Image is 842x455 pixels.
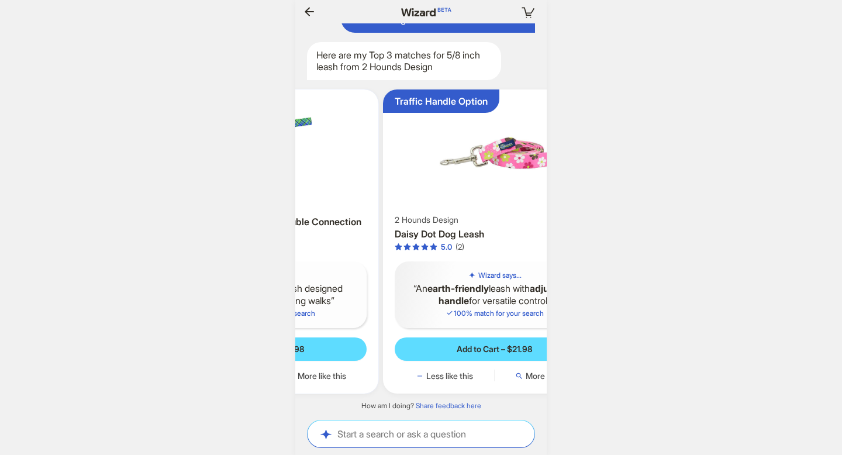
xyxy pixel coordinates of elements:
span: More like this [298,371,346,381]
b: adjustable handle [439,282,576,306]
span: star [421,243,429,251]
div: (2) [455,242,464,252]
q: An leash with for versatile control [404,282,586,307]
a: Share feedback here [416,401,481,410]
span: 100 % match for your search [446,309,544,318]
span: star [395,243,402,251]
div: 5.0 out of 5 stars [395,242,452,252]
div: 5.0 [441,242,452,252]
div: How am I doing? [295,401,547,411]
h5: Wizard says... [478,271,522,280]
span: star [403,243,411,251]
span: More like this [526,371,574,381]
span: Less like this [426,371,473,381]
span: Add to Cart – $21.98 [457,344,533,354]
button: Add to Cart – $21.98 [395,337,595,361]
div: Traffic Handle OptionDaisy Dot Dog Leash2 Hounds DesignDaisy Dot Dog Leash5.0 out of 5 stars(2)Wi... [383,89,607,394]
div: Traffic Handle Option [395,95,488,108]
b: earth-friendly [427,282,489,294]
img: Daisy Dot Dog Leash [388,94,602,212]
div: Here are my Top 3 matches for 5/8 inch leash from 2 Hounds Design [307,42,501,81]
button: Less like this [395,370,495,382]
span: 2 Hounds Design [395,215,458,225]
span: star [430,243,437,251]
button: More like this [495,370,595,382]
h3: Daisy Dot Dog Leash [395,228,595,240]
span: star [412,243,420,251]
